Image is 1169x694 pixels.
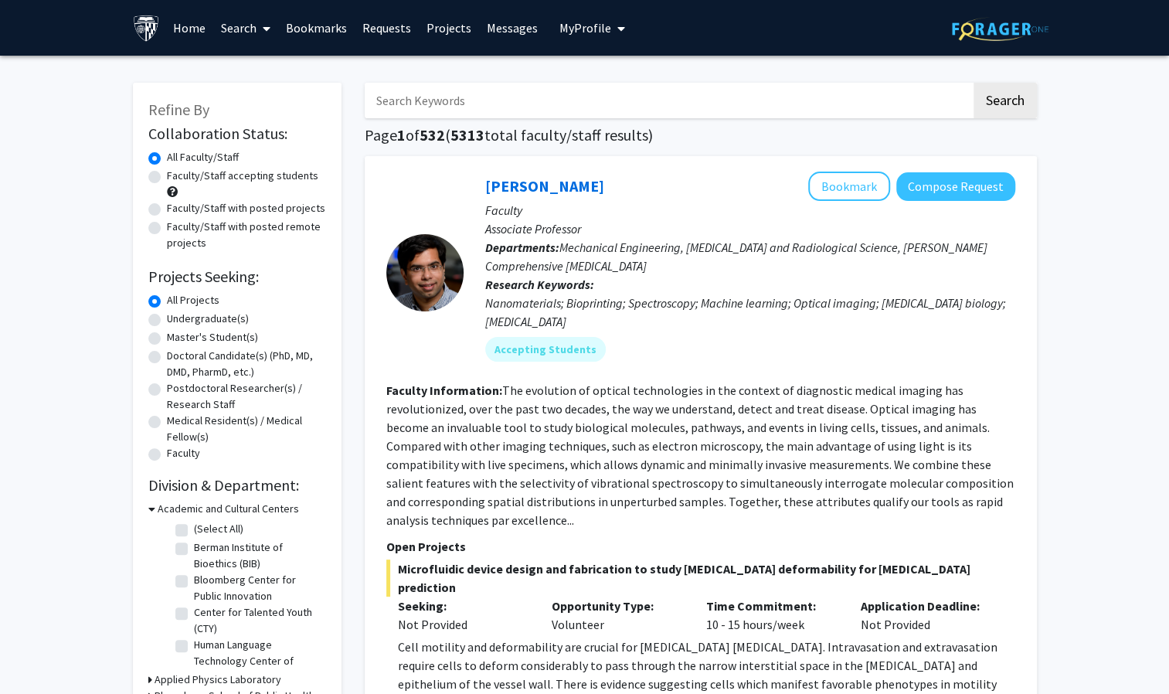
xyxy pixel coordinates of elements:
a: Bookmarks [278,1,355,55]
b: Faculty Information: [386,383,502,398]
h2: Division & Department: [148,476,326,495]
span: 5313 [450,125,484,145]
b: Departments: [485,240,559,255]
label: Medical Resident(s) / Medical Fellow(s) [167,413,326,445]
div: Not Provided [849,597,1004,634]
label: Berman Institute of Bioethics (BIB) [194,539,322,572]
img: ForagerOne Logo [952,17,1048,41]
img: Johns Hopkins University Logo [133,15,160,42]
label: Faculty/Staff with posted projects [167,200,325,216]
span: 1 [397,125,406,145]
fg-read-more: The evolution of optical technologies in the context of diagnostic medical imaging has revolution... [386,383,1014,528]
span: Refine By [148,100,209,119]
span: Mechanical Engineering, [MEDICAL_DATA] and Radiological Science, [PERSON_NAME] Comprehensive [MED... [485,240,987,274]
mat-chip: Accepting Students [485,337,606,362]
label: Bloomberg Center for Public Innovation [194,572,322,604]
label: Faculty/Staff accepting students [167,168,318,184]
label: Undergraduate(s) [167,311,249,327]
p: Seeking: [398,597,529,615]
div: Nanomaterials; Bioprinting; Spectroscopy; Machine learning; Optical imaging; [MEDICAL_DATA] biolo... [485,294,1015,331]
h1: Page of ( total faculty/staff results) [365,126,1037,145]
b: Research Keywords: [485,277,594,292]
label: All Projects [167,292,219,308]
a: Search [213,1,278,55]
input: Search Keywords [365,83,971,118]
a: Home [165,1,213,55]
label: All Faculty/Staff [167,149,239,165]
button: Search [974,83,1037,118]
span: Microfluidic device design and fabrication to study [MEDICAL_DATA] deformability for [MEDICAL_DAT... [386,560,1015,597]
label: Center for Talented Youth (CTY) [194,604,322,637]
span: 532 [420,125,445,145]
label: Faculty/Staff with posted remote projects [167,219,326,251]
h2: Collaboration Status: [148,124,326,143]
p: Associate Professor [485,219,1015,238]
label: Doctoral Candidate(s) (PhD, MD, DMD, PharmD, etc.) [167,348,326,380]
div: 10 - 15 hours/week [695,597,849,634]
p: Faculty [485,201,1015,219]
iframe: Chat [12,624,66,682]
a: Messages [479,1,545,55]
button: Compose Request to Ishan Barman [896,172,1015,201]
a: Requests [355,1,419,55]
label: Faculty [167,445,200,461]
label: (Select All) [194,521,243,537]
h3: Applied Physics Laboratory [155,672,281,688]
p: Opportunity Type: [552,597,683,615]
div: Volunteer [540,597,695,634]
a: [PERSON_NAME] [485,176,604,196]
div: Not Provided [398,615,529,634]
label: Master's Student(s) [167,329,258,345]
label: Postdoctoral Researcher(s) / Research Staff [167,380,326,413]
h2: Projects Seeking: [148,267,326,286]
p: Time Commitment: [706,597,838,615]
p: Application Deadline: [861,597,992,615]
label: Human Language Technology Center of Excellence (HLTCOE) [194,637,322,685]
h3: Academic and Cultural Centers [158,501,299,517]
a: Projects [419,1,479,55]
p: Open Projects [386,537,1015,556]
span: My Profile [559,20,611,36]
button: Add Ishan Barman to Bookmarks [808,172,890,201]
